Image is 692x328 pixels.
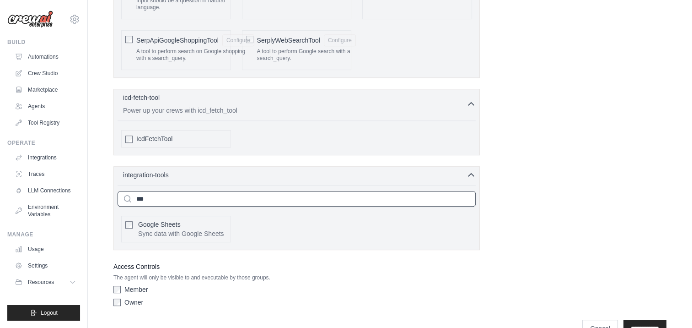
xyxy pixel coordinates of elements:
[11,167,80,181] a: Traces
[11,66,80,81] a: Crew Studio
[7,11,53,28] img: Logo
[11,115,80,130] a: Tool Registry
[113,261,480,272] label: Access Controls
[222,34,254,46] button: SerpApiGoogleShoppingTool A tool to perform search on Google shopping with a search_query.
[11,275,80,290] button: Resources
[123,106,467,115] p: Power up your crews with icd_fetch_tool
[124,285,148,294] label: Member
[41,309,58,317] span: Logout
[11,183,80,198] a: LLM Connections
[11,82,80,97] a: Marketplace
[11,49,80,64] a: Automations
[118,93,476,115] button: icd-fetch-tool Power up your crews with icd_fetch_tool
[7,139,80,147] div: Operate
[123,93,160,102] p: icd-fetch-tool
[324,34,356,46] button: SerplyWebSearchTool A tool to perform Google search with a search_query.
[138,221,181,228] span: Google Sheets
[257,48,356,62] p: A tool to perform Google search with a search_query.
[11,242,80,257] a: Usage
[136,48,254,62] p: A tool to perform search on Google shopping with a search_query.
[28,279,54,286] span: Resources
[136,134,172,143] span: IcdFetchTool
[123,170,169,180] span: integration-tools
[138,229,224,238] p: Sync data with Google Sheets
[11,150,80,165] a: Integrations
[257,36,320,45] span: SerplyWebSearchTool
[7,38,80,46] div: Build
[7,305,80,321] button: Logout
[118,170,476,180] button: integration-tools
[113,274,480,281] p: The agent will only be visible to and executable by those groups.
[11,200,80,222] a: Environment Variables
[7,231,80,238] div: Manage
[11,258,80,273] a: Settings
[136,36,219,45] span: SerpApiGoogleShoppingTool
[124,298,143,307] label: Owner
[11,99,80,114] a: Agents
